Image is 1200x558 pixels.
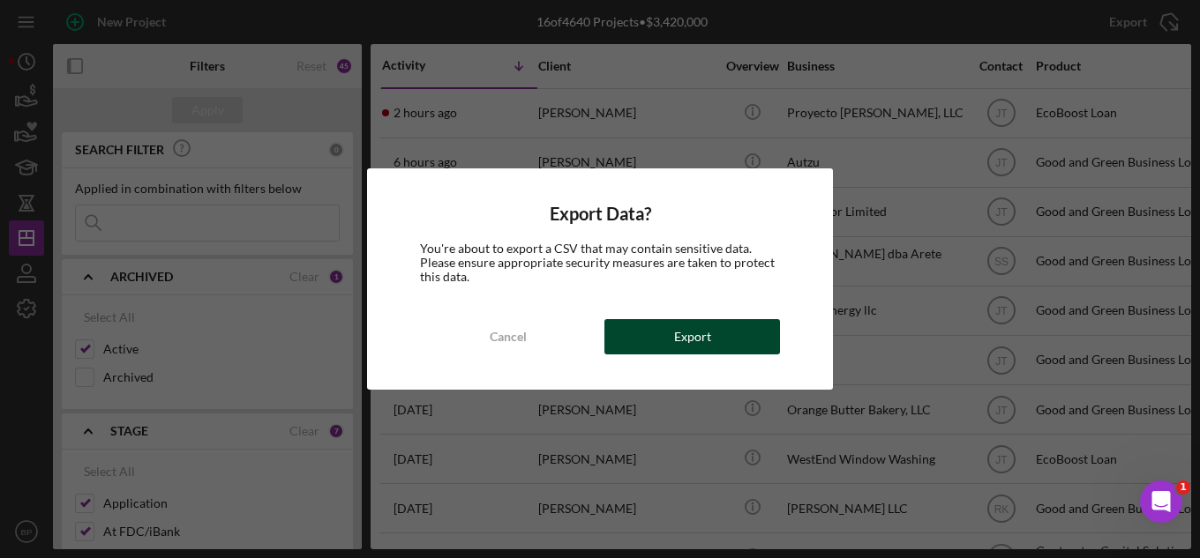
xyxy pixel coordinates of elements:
[420,204,780,224] h4: Export Data?
[604,319,780,354] button: Export
[490,319,527,354] div: Cancel
[674,319,711,354] div: Export
[1140,480,1182,523] iframe: Intercom live chat
[1176,480,1190,495] span: 1
[420,319,596,354] button: Cancel
[420,242,780,284] div: You're about to export a CSV that may contain sensitive data. Please ensure appropriate security ...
